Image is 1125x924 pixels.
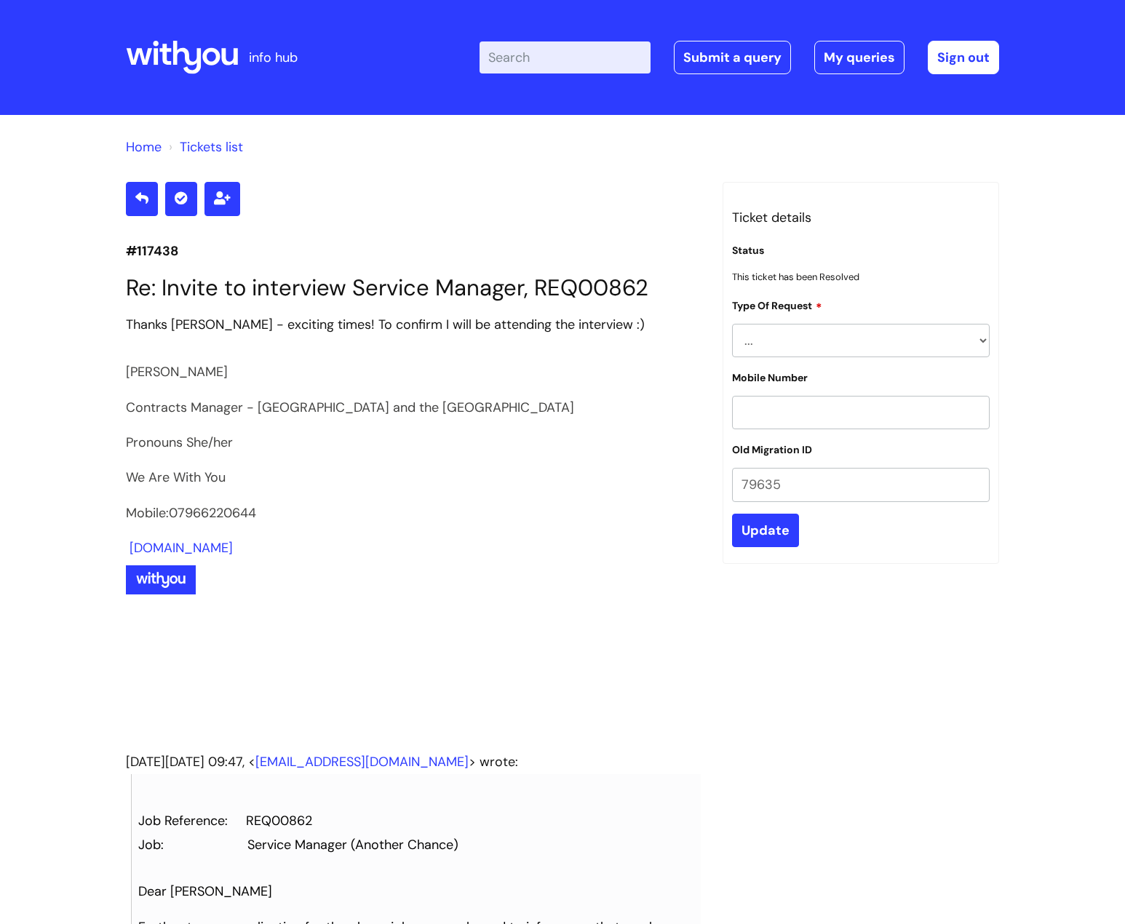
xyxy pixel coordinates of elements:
font: We Are With You [126,469,226,486]
li: Solution home [126,135,162,159]
label: Status [732,244,764,257]
a: Tickets list [180,138,243,156]
a: [EMAIL_ADDRESS][DOMAIN_NAME] [255,753,469,770]
span: Job Reference: REQ00862 [138,812,312,829]
div: [DATE][DATE] 09:47, < > wrote: [126,750,701,773]
span: Dear [PERSON_NAME] [138,883,272,900]
span: 07966220644 [169,504,256,522]
p: info hub [249,46,298,69]
a: Submit a query [674,41,791,74]
p: #117438 [126,239,701,263]
label: Old Migration ID [732,444,812,456]
span: Mobile: [126,504,169,522]
p: This ticket has been Resolved [732,268,990,285]
img: logo.gif [126,565,196,594]
a: Home [126,138,162,156]
a: [DOMAIN_NAME] [130,539,233,557]
h3: Ticket details [732,206,990,229]
span: Job: Service Manager (Another Chance) [138,836,458,853]
li: Tickets list [165,135,243,159]
div: Thanks [PERSON_NAME] - exciting times! To confirm I will be attending the interview :) [126,313,701,336]
label: Type Of Request [732,298,822,312]
input: Search [480,41,651,73]
label: Mobile Number [732,372,808,384]
a: My queries [814,41,905,74]
font: Contracts Manager - [GEOGRAPHIC_DATA] and the [GEOGRAPHIC_DATA] [126,399,574,416]
font: Pronouns She/her [126,434,233,451]
span: [PERSON_NAME] [126,363,228,381]
h1: Re: Invite to interview Service Manager, REQ00862 [126,274,701,301]
div: | - [480,41,999,74]
input: Update [732,514,799,547]
a: Sign out [928,41,999,74]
